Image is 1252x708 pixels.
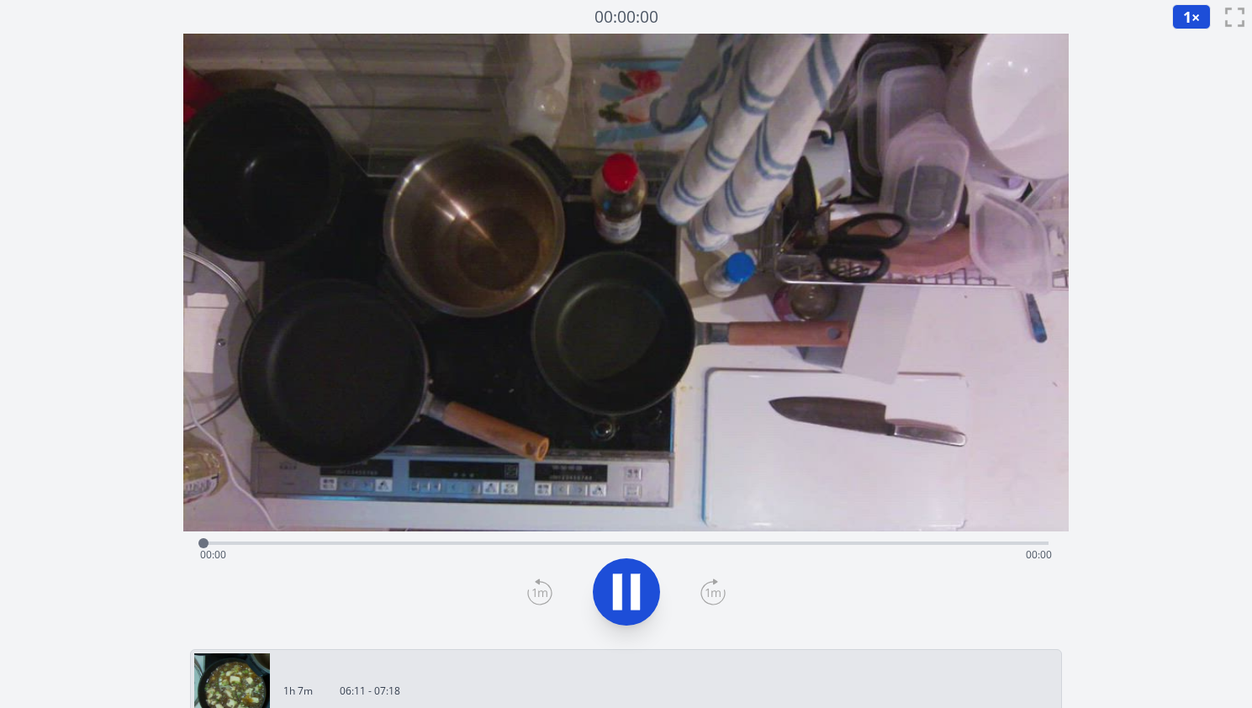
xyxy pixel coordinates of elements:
a: 00:00:00 [594,5,658,29]
p: 06:11 - 07:18 [340,684,400,698]
p: 1h 7m [283,684,313,698]
span: 1 [1183,7,1191,27]
span: 00:00 [1026,547,1052,562]
button: 1× [1172,4,1211,29]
